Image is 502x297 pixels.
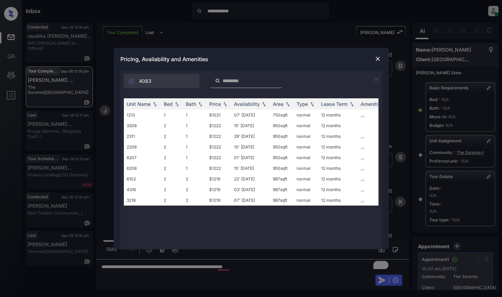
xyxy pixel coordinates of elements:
td: 1 [161,110,183,120]
td: $1222 [206,163,231,174]
div: Type [297,101,308,107]
td: 15' [DATE] [231,163,270,174]
div: Pricing, Availability and Amenities [114,48,389,70]
td: 1213 [124,110,161,120]
td: 2 [161,184,183,195]
td: 12 months [318,142,358,152]
td: 07' [DATE] [231,110,270,120]
td: 12 months [318,163,358,174]
td: normal [294,142,318,152]
td: 1 [183,131,206,142]
td: 987 sqft [270,174,294,184]
div: Unit Name [127,101,151,107]
td: 07' [DATE] [231,195,270,206]
td: 12 months [318,110,358,120]
td: 12 months [318,195,358,206]
td: 950 sqft [270,163,294,174]
td: 1 [183,142,206,152]
td: 950 sqft [270,120,294,131]
td: 750 sqft [270,110,294,120]
td: $1222 [206,131,231,142]
img: close [374,55,381,62]
td: 2 [161,195,183,206]
div: Amenities [361,101,384,107]
td: normal [294,195,318,206]
td: normal [294,163,318,174]
td: 2208 [124,142,161,152]
td: normal [294,110,318,120]
td: $1222 [206,152,231,163]
div: Area [273,101,284,107]
td: 950 sqft [270,152,294,163]
td: 2 [161,131,183,142]
td: 01' [DATE] [231,152,270,163]
td: 950 sqft [270,142,294,152]
td: $1021 [206,110,231,120]
td: 2 [183,174,206,184]
td: $1222 [206,142,231,152]
td: $1219 [206,195,231,206]
img: sorting [173,102,180,107]
td: 2 [161,163,183,174]
td: 2 [161,174,183,184]
img: icon-zuma [372,75,380,84]
td: 12 months [318,174,358,184]
div: Availability [234,101,260,107]
img: sorting [284,102,291,107]
td: 6207 [124,152,161,163]
td: 1 [183,110,206,120]
td: 2 [161,142,183,152]
td: $1222 [206,120,231,131]
td: $1219 [206,184,231,195]
td: 2 [161,120,183,131]
div: Bath [186,101,196,107]
td: 3218 [124,195,161,206]
div: Lease Term [321,101,348,107]
img: sorting [197,102,204,107]
div: Bed [164,101,173,107]
td: 2 [161,152,183,163]
td: 12 months [318,184,358,195]
td: 950 sqft [270,131,294,142]
td: normal [294,152,318,163]
td: 2 [183,195,206,206]
td: 12 months [318,131,358,142]
td: normal [294,184,318,195]
td: 2311 [124,131,161,142]
td: normal [294,174,318,184]
td: 6102 [124,174,161,184]
td: 10' [DATE] [231,142,270,152]
td: 6208 [124,163,161,174]
img: icon-zuma [128,78,135,85]
td: 12 months [318,120,358,131]
td: normal [294,131,318,142]
img: sorting [260,102,267,107]
td: 12 months [318,152,358,163]
td: 03' [DATE] [231,184,270,195]
div: Price [209,101,221,107]
td: 29' [DATE] [231,131,270,142]
img: sorting [151,102,158,107]
td: normal [294,120,318,131]
td: 987 sqft [270,195,294,206]
span: 4083 [139,77,151,85]
td: 3308 [124,120,161,131]
td: 15' [DATE] [231,120,270,131]
td: 4316 [124,184,161,195]
td: 1 [183,120,206,131]
img: icon-zuma [215,78,220,84]
img: sorting [222,102,228,107]
img: sorting [348,102,355,107]
td: 987 sqft [270,184,294,195]
td: 2 [183,184,206,195]
td: 1 [183,152,206,163]
td: $1219 [206,174,231,184]
td: 22' [DATE] [231,174,270,184]
img: sorting [309,102,316,107]
td: 1 [183,163,206,174]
